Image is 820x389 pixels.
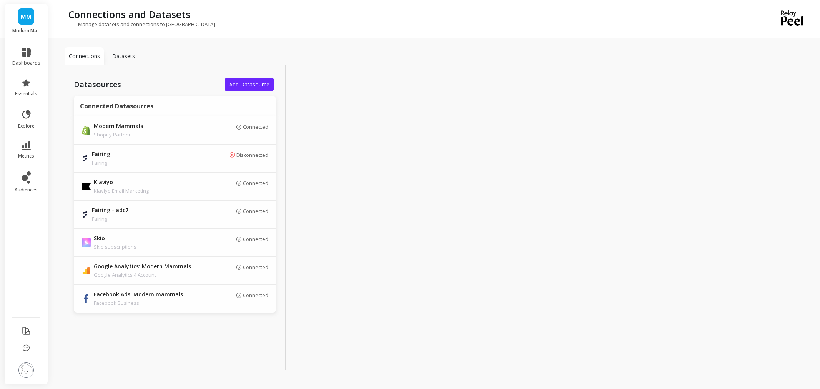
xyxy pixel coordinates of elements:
[15,91,37,97] span: essentials
[21,12,32,21] span: MM
[92,150,200,159] p: Fairing
[82,126,91,135] img: api.shopify.svg
[18,123,35,129] span: explore
[94,299,201,307] p: Facebook Business
[12,60,40,66] span: dashboards
[243,264,268,270] p: Connected
[92,159,200,166] p: Fairing
[80,102,153,110] p: Connected Datasources
[94,178,201,187] p: Klaviyo
[243,124,268,130] p: Connected
[12,28,40,34] p: Modern Mammals
[65,21,215,28] p: Manage datasets and connections to [GEOGRAPHIC_DATA]
[82,238,91,247] img: api.skio.svg
[18,362,34,378] img: profile picture
[68,8,190,21] p: Connections and Datasets
[243,236,268,242] p: Connected
[94,243,201,251] p: Skio subscriptions
[94,131,201,138] p: Shopify Partner
[243,208,268,214] p: Connected
[92,206,200,215] p: Fairing - adc7
[243,180,268,186] p: Connected
[112,52,135,60] p: Datasets
[82,266,91,275] img: api.google_analytics_4.svg
[94,263,201,271] p: Google Analytics: Modern Mammals
[82,210,89,219] img: api.enquirelabs.svg
[74,79,121,90] p: Datasources
[82,294,91,303] img: api.fb.svg
[69,52,100,60] p: Connections
[82,154,89,163] img: api.enquirelabs.svg
[92,215,200,223] p: Fairing
[82,182,91,191] img: api.klaviyo.svg
[94,271,201,279] p: Google Analytics 4 Account
[94,122,201,131] p: Modern Mammals
[243,292,268,298] p: Connected
[15,187,38,193] span: audiences
[229,81,269,88] span: Add Datasource
[225,78,274,91] button: Add Datasource
[94,291,201,299] p: Facebook Ads: Modern mammals
[94,187,201,194] p: Klaviyo Email Marketing
[94,234,201,243] p: Skio
[236,152,268,158] p: Disconnected
[18,153,34,159] span: metrics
